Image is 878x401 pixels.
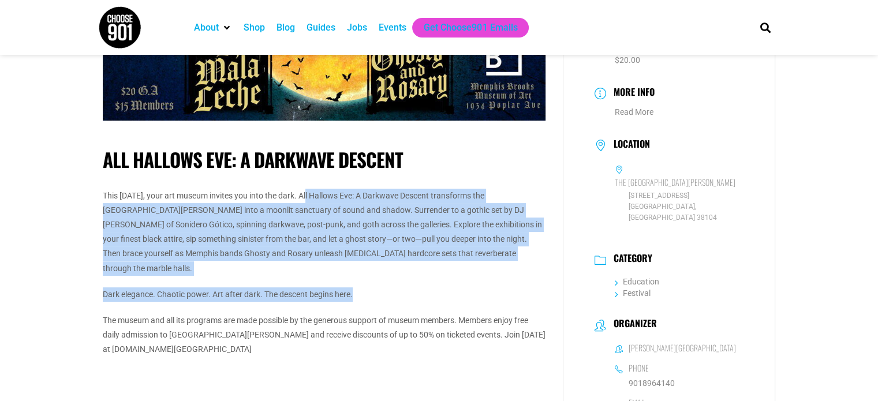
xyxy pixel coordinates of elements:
[424,21,517,35] a: Get Choose901 Emails
[103,189,546,276] p: This [DATE], your art museum invites you into the dark. All Hallows Eve: A Darkwave Descent trans...
[629,363,649,373] h6: Phone
[615,277,659,286] a: Education
[608,85,655,102] h3: More Info
[379,21,406,35] a: Events
[608,138,650,152] h3: Location
[277,21,295,35] a: Blog
[608,253,652,267] h3: Category
[615,107,653,117] a: Read More
[347,21,367,35] a: Jobs
[103,287,546,302] p: Dark elegance. Chaotic power. Art after dark. The descent begins here.
[307,21,335,35] a: Guides
[629,343,736,353] h6: [PERSON_NAME][GEOGRAPHIC_DATA]
[103,148,546,171] h1: All Hallows Eve: A Darkwave Descent
[615,288,651,298] a: Festival
[756,18,775,37] div: Search
[103,313,546,357] p: The museum and all its programs are made possible by the generous support of museum members. Memb...
[615,376,675,391] a: 9018964140
[615,177,735,188] h6: The [GEOGRAPHIC_DATA][PERSON_NAME]
[194,21,219,35] a: About
[595,53,744,68] dd: $20.00
[188,18,238,38] div: About
[188,18,740,38] nav: Main nav
[244,21,265,35] a: Shop
[608,318,657,332] h3: Organizer
[615,190,744,223] span: [STREET_ADDRESS] [GEOGRAPHIC_DATA], [GEOGRAPHIC_DATA] 38104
